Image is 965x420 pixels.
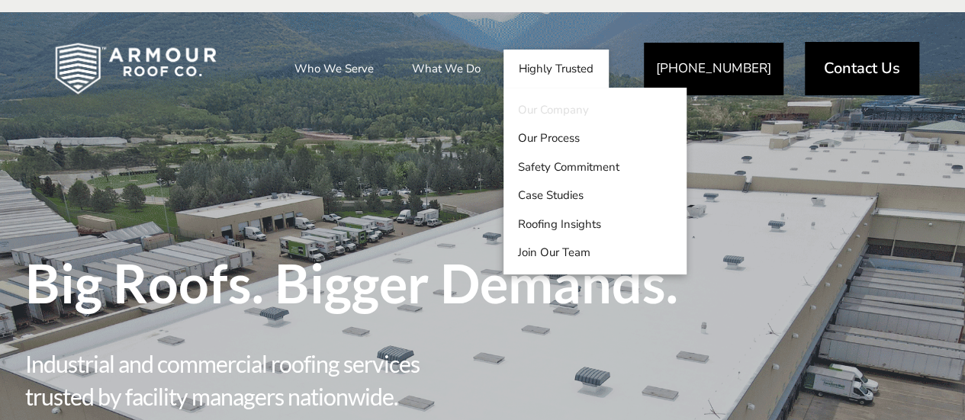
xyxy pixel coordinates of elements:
[503,124,687,153] a: Our Process
[31,30,241,107] img: Industrial and Commercial Roofing Company | Armour Roof Co.
[25,348,483,412] span: Industrial and commercial roofing services trusted by facility managers nationwide.
[503,181,687,210] a: Case Studies
[397,50,496,88] a: What We Do
[644,43,783,95] a: [PHONE_NUMBER]
[25,256,941,309] span: Big Roofs. Bigger Demands.
[503,210,687,239] a: Roofing Insights
[503,50,609,88] a: Highly Trusted
[503,152,687,181] a: Safety Commitment
[279,50,389,88] a: Who We Serve
[503,239,687,268] a: Join Our Team
[503,95,687,124] a: Our Company
[824,61,900,76] span: Contact Us
[805,42,919,95] a: Contact Us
